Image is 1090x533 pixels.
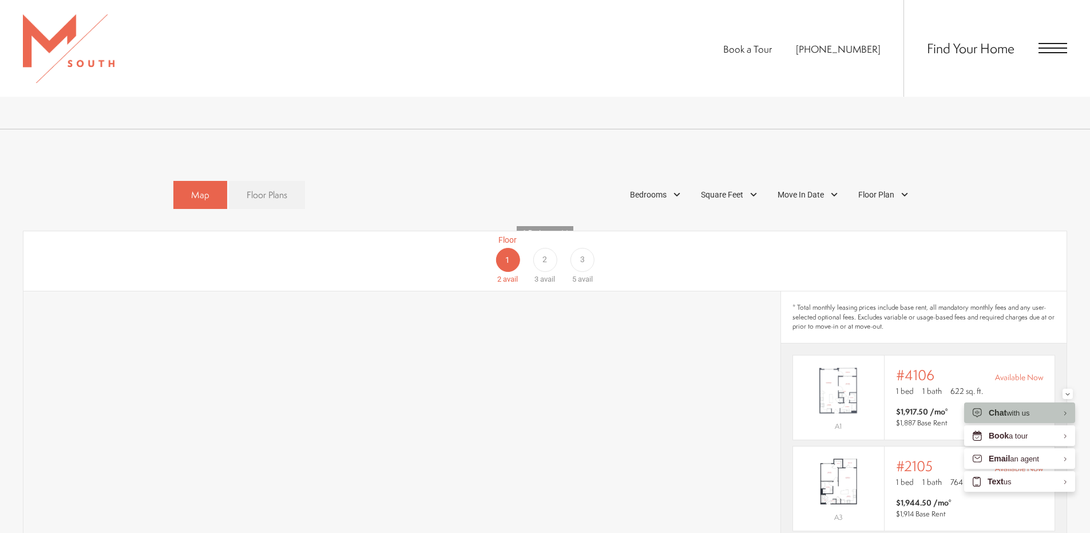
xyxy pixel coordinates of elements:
[896,385,914,397] span: 1 bed
[896,406,948,417] span: $1,917.50 /mo*
[835,421,842,431] span: A1
[995,372,1043,383] span: Available Now
[572,275,576,283] span: 5
[540,275,555,283] span: avail
[723,42,772,56] a: Book a Tour
[526,234,564,285] a: Floor 2
[542,254,547,266] span: 2
[701,189,743,201] span: Square Feet
[922,476,942,488] span: 1 bath
[793,362,884,419] img: #4106 - 1 bedroom floor plan layout with 1 bathroom and 622 square feet
[896,418,948,428] span: $1,887 Base Rent
[23,14,114,83] img: MSouth
[630,189,667,201] span: Bedrooms
[522,228,562,239] span: 1 Bedroom
[927,39,1014,57] a: Find Your Home
[578,275,593,283] span: avail
[796,42,881,56] span: [PHONE_NUMBER]
[247,188,287,202] span: Floor Plans
[834,512,843,522] span: A3
[950,476,982,488] span: 764 sq. ft.
[792,446,1055,531] a: View #2105
[191,188,209,202] span: Map
[796,42,881,56] a: Call Us at 813-570-8014
[517,226,573,240] a: 1 Bedroom
[858,189,894,201] span: Floor Plan
[1039,43,1067,53] button: Open Menu
[534,275,538,283] span: 3
[778,189,824,201] span: Move In Date
[896,497,952,508] span: $1,944.50 /mo*
[564,234,601,285] a: Floor 3
[922,385,942,397] span: 1 bath
[792,303,1055,331] span: * Total monthly leasing prices include base rent, all mandatory monthly fees and any user-selecte...
[793,453,884,510] img: #2105 - 1 bedroom floor plan layout with 1 bathroom and 764 square feet
[950,385,983,397] span: 622 sq. ft.
[896,509,946,519] span: $1,914 Base Rent
[896,458,933,474] span: #2105
[580,254,585,266] span: 3
[896,367,934,383] span: #4106
[792,355,1055,440] a: View #4106
[896,476,914,488] span: 1 bed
